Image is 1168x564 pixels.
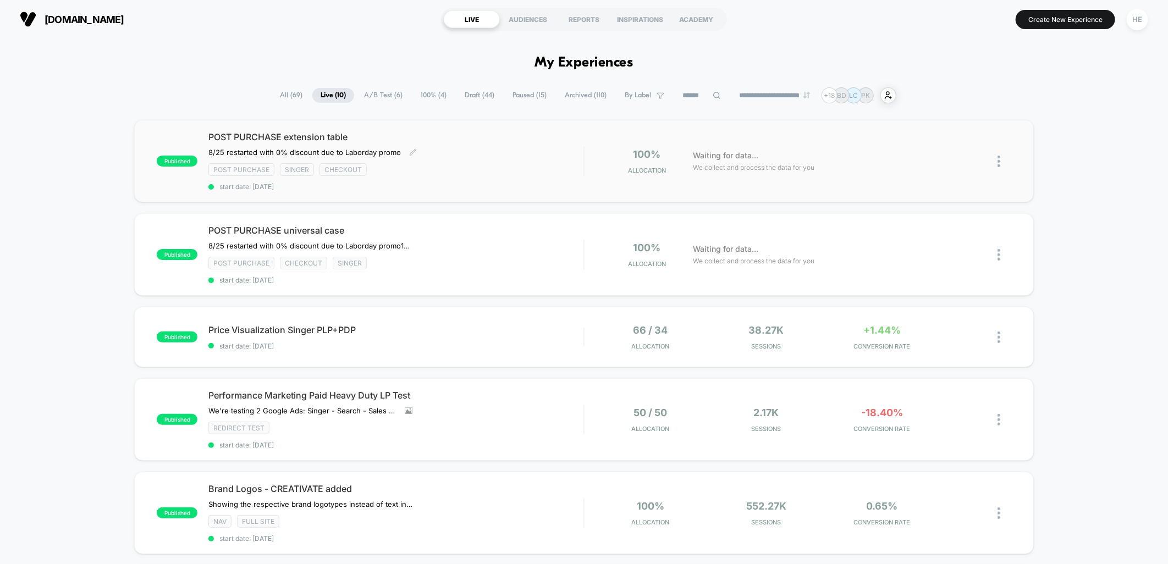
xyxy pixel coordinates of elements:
img: close [998,331,1000,343]
span: 8/25 restarted with 0% discount due to Laborday promo [208,148,401,157]
img: end [803,92,810,98]
button: [DOMAIN_NAME] [16,10,128,28]
div: ACADEMY [668,10,724,28]
p: PK [862,91,871,99]
span: published [157,507,197,518]
span: checkout [280,257,327,269]
span: A/B Test ( 6 ) [356,88,411,103]
span: CONVERSION RATE [827,425,938,433]
span: -18.40% [861,407,903,418]
span: published [157,156,197,167]
span: Allocation [632,425,670,433]
span: 552.27k [746,500,786,512]
h1: My Experiences [535,55,633,71]
img: Visually logo [20,11,36,27]
span: start date: [DATE] [208,534,583,543]
span: 38.27k [749,324,784,336]
span: 100% [633,148,661,160]
div: REPORTS [556,10,612,28]
span: published [157,249,197,260]
span: Brand Logos - CREATIVATE added [208,483,583,494]
span: CONVERSION RATE [827,518,938,526]
span: Allocation [628,260,666,268]
span: Waiting for data... [693,150,759,162]
span: We collect and process the data for you [693,256,815,266]
span: Sessions [711,518,822,526]
span: Showing the respective brand logotypes instead of text in tabs [208,500,412,508]
span: 0.65% [867,500,898,512]
span: Allocation [632,518,670,526]
span: 2.17k [754,407,779,418]
span: NAV [208,515,232,528]
span: Performance Marketing Paid Heavy Duty LP Test [208,390,583,401]
span: Singer [280,163,314,176]
span: 66 / 34 [633,324,668,336]
p: LC [850,91,858,99]
div: LIVE [444,10,500,28]
span: Allocation [628,167,666,174]
span: 50 / 50 [634,407,668,418]
span: Price Visualization Singer PLP+PDP [208,324,583,335]
span: Waiting for data... [693,243,759,255]
span: start date: [DATE] [208,276,583,284]
span: Redirect Test [208,422,269,434]
span: start date: [DATE] [208,441,583,449]
span: POST PURCHASE extension table [208,131,583,142]
span: We collect and process the data for you [693,162,815,173]
span: Draft ( 44 ) [456,88,503,103]
span: checkout [319,163,367,176]
span: Sessions [711,425,822,433]
span: Paused ( 15 ) [504,88,555,103]
span: Full site [237,515,279,528]
span: +1.44% [863,324,901,336]
span: Sessions [711,342,822,350]
span: Live ( 10 ) [312,88,354,103]
img: close [998,414,1000,425]
span: We're testing 2 Google Ads: Singer - Search - Sales - Heavy Duty - Nonbrand and SINGER - PMax - H... [208,406,396,415]
span: Singer [333,257,367,269]
button: Create New Experience [1016,10,1115,29]
span: 8/25 restarted with 0% discount due to Laborday promo10% off 6% CR8/15 restarted to incl all top ... [208,241,412,250]
span: By Label [625,91,651,99]
span: All ( 69 ) [272,88,311,103]
img: close [998,507,1000,519]
span: 100% ( 4 ) [412,88,455,103]
span: published [157,331,197,342]
span: Post Purchase [208,257,274,269]
span: 100% [637,500,664,512]
span: published [157,414,197,425]
p: BD [837,91,846,99]
img: close [998,249,1000,261]
span: 100% [633,242,661,253]
span: start date: [DATE] [208,342,583,350]
span: start date: [DATE] [208,183,583,191]
span: Post Purchase [208,163,274,176]
span: POST PURCHASE universal case [208,225,583,236]
button: HE [1123,8,1152,31]
div: HE [1127,9,1148,30]
div: INSPIRATIONS [612,10,668,28]
span: CONVERSION RATE [827,342,938,350]
div: AUDIENCES [500,10,556,28]
div: + 18 [822,87,838,103]
span: Allocation [632,342,670,350]
img: close [998,156,1000,167]
span: Archived ( 110 ) [557,88,615,103]
span: [DOMAIN_NAME] [45,14,124,25]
